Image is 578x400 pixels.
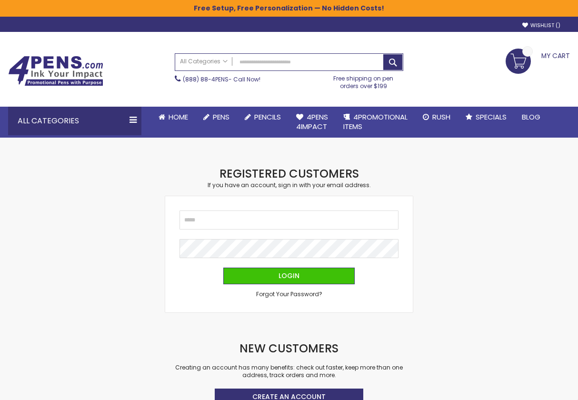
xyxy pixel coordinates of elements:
[343,112,408,131] span: 4PROMOTIONAL ITEMS
[237,107,289,128] a: Pencils
[296,112,328,131] span: 4Pens 4impact
[183,75,229,83] a: (888) 88-4PENS
[522,22,560,29] a: Wishlist
[239,340,339,356] strong: New Customers
[415,107,458,128] a: Rush
[165,181,413,189] div: If you have an account, sign in with your email address.
[256,290,322,298] a: Forgot Your Password?
[476,112,507,122] span: Specials
[165,364,413,379] p: Creating an account has many benefits: check out faster, keep more than one address, track orders...
[196,107,237,128] a: Pens
[432,112,450,122] span: Rush
[169,112,188,122] span: Home
[151,107,196,128] a: Home
[8,107,141,135] div: All Categories
[289,107,336,138] a: 4Pens4impact
[175,54,232,70] a: All Categories
[256,290,322,298] span: Forgot Your Password?
[254,112,281,122] span: Pencils
[522,112,540,122] span: Blog
[514,107,548,128] a: Blog
[219,166,359,181] strong: Registered Customers
[223,268,355,284] button: Login
[8,56,103,86] img: 4Pens Custom Pens and Promotional Products
[458,107,514,128] a: Specials
[180,58,228,65] span: All Categories
[279,271,299,280] span: Login
[324,71,404,90] div: Free shipping on pen orders over $199
[213,112,229,122] span: Pens
[183,75,260,83] span: - Call Now!
[336,107,415,138] a: 4PROMOTIONALITEMS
